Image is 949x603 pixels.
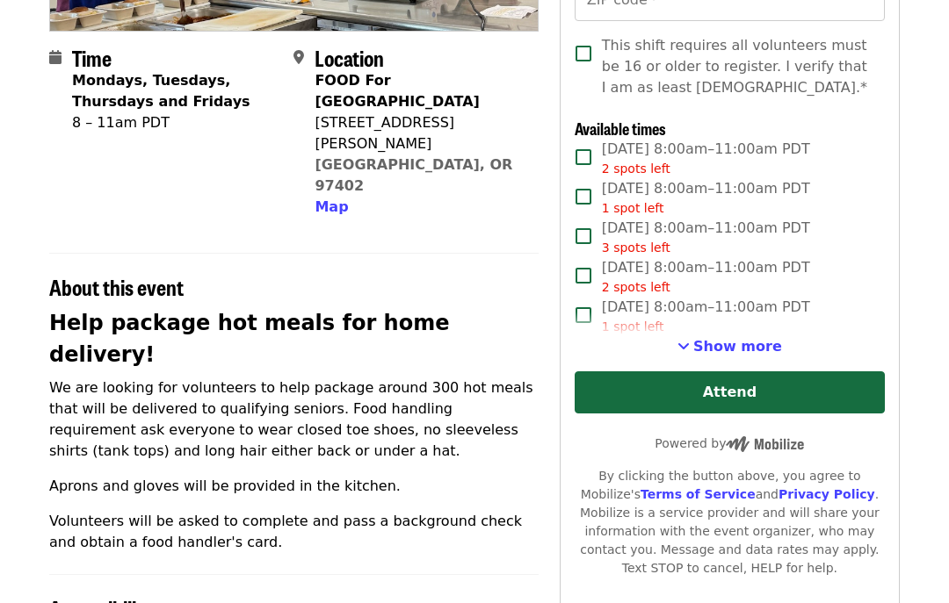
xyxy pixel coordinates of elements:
span: Show more [693,339,782,355]
p: Aprons and gloves will be provided in the kitchen. [49,477,539,498]
div: By clicking the button above, you agree to Mobilize's and . Mobilize is a service provider and wi... [575,468,885,578]
a: Privacy Policy [779,488,875,502]
span: [DATE] 8:00am–11:00am PDT [602,140,810,179]
div: 8 – 11am PDT [72,113,279,134]
span: [DATE] 8:00am–11:00am PDT [602,258,810,298]
button: Map [315,197,348,219]
img: Powered by Mobilize [726,437,804,453]
span: This shift requires all volunteers must be 16 or older to register. I verify that I am as least [... [602,36,871,99]
span: Map [315,199,348,216]
span: Available times [575,118,666,140]
span: 1 spot left [602,320,664,334]
span: [DATE] 8:00am–11:00am PDT [602,219,810,258]
i: map-marker-alt icon [293,50,304,67]
h2: Help package hot meals for home delivery! [49,308,539,371]
button: Attend [575,372,885,414]
span: [DATE] 8:00am–11:00am PDT [602,179,810,219]
i: calendar icon [49,50,62,67]
a: [GEOGRAPHIC_DATA], OR 97402 [315,157,512,195]
strong: FOOD For [GEOGRAPHIC_DATA] [315,73,479,111]
span: 1 spot left [602,202,664,216]
span: 2 spots left [602,162,670,176]
div: [STREET_ADDRESS][PERSON_NAME] [315,113,524,155]
span: 2 spots left [602,281,670,295]
span: Powered by [655,437,804,451]
p: We are looking for volunteers to help package around 300 hot meals that will be delivered to qual... [49,378,539,463]
button: See more timeslots [677,337,782,358]
span: About this event [49,272,184,303]
span: [DATE] 8:00am–11:00am PDT [602,298,810,337]
p: Volunteers will be asked to complete and pass a background check and obtain a food handler's card. [49,512,539,554]
span: Time [72,43,112,74]
a: Terms of Service [641,488,756,502]
span: Location [315,43,384,74]
span: 3 spots left [602,241,670,255]
strong: Mondays, Tuesdays, Thursdays and Fridays [72,73,250,111]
